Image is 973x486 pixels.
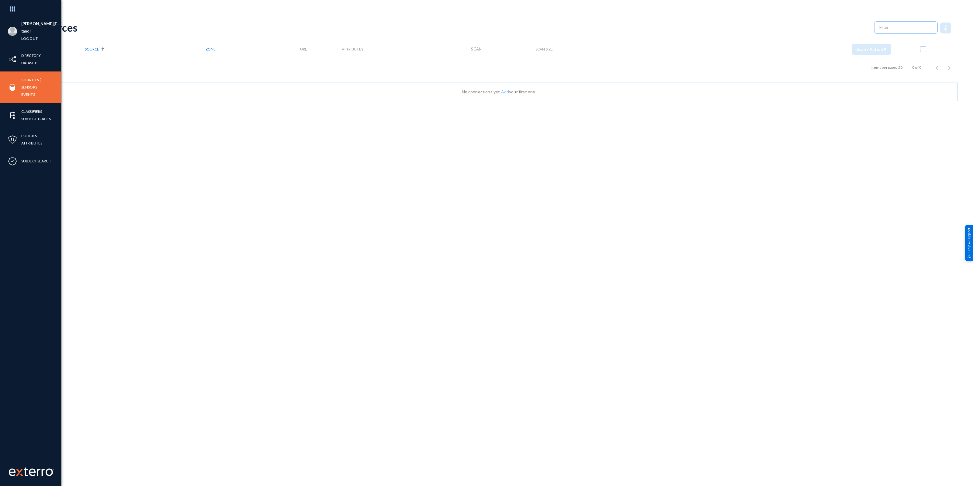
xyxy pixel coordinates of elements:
[8,83,17,92] img: icon-sources.svg
[471,47,482,51] span: Scan
[931,61,943,74] button: Previous page
[9,467,54,476] img: exterro-work-mark.svg
[21,132,37,139] a: Policies
[21,115,51,122] a: Subject Traces
[16,469,23,476] img: exterro-logo.svg
[21,52,41,59] a: Directory
[40,21,868,34] div: Sources
[21,35,38,42] a: Log out
[21,76,39,83] a: Sources
[21,59,38,66] a: Datasets
[462,89,536,94] span: No connections yet. your first one.
[8,111,17,120] img: icon-elements.svg
[871,65,897,70] div: Items per page:
[501,89,509,94] a: Add
[300,47,307,51] span: URL
[8,27,17,36] img: blank-profile-picture.png
[967,254,971,258] img: help_support.svg
[21,28,31,35] a: tandl
[21,91,35,98] a: Events
[535,47,553,51] span: Scan Size
[21,84,37,91] a: Sensors
[206,47,216,51] span: Zone
[943,61,955,74] button: Next page
[912,65,921,70] div: 0 of 0
[342,47,363,51] span: Attributes
[879,23,933,32] input: Filter
[8,135,17,144] img: icon-policies.svg
[21,140,42,147] a: Attributes
[965,225,973,261] div: Help & Support
[8,55,17,64] img: icon-inventory.svg
[85,47,206,51] div: Source
[21,20,61,28] li: [PERSON_NAME][EMAIL_ADDRESS][DOMAIN_NAME]
[206,47,300,51] div: Zone
[21,108,42,115] a: Classifiers
[898,65,902,70] div: 50
[21,158,51,165] a: Subject Search
[85,47,99,51] span: Source
[8,157,17,166] img: icon-compliance.svg
[3,2,22,16] img: app launcher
